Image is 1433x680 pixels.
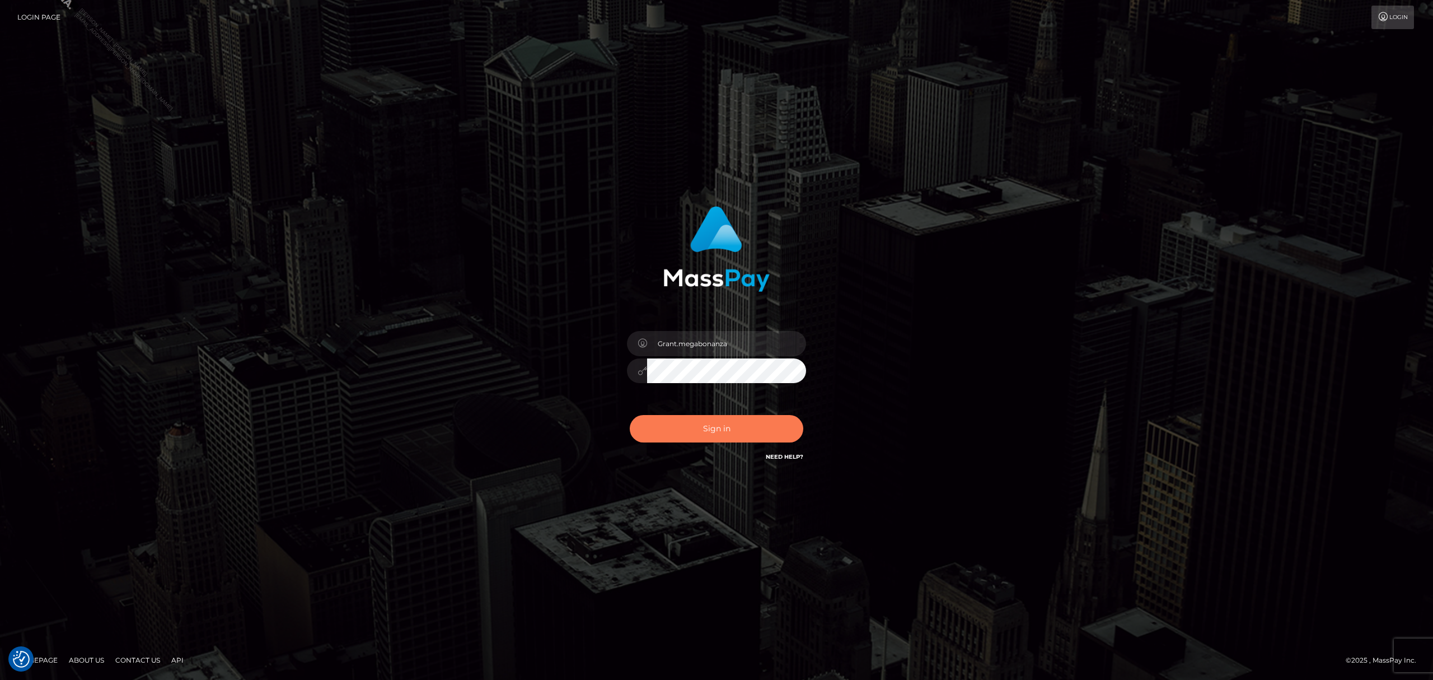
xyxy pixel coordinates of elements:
a: Need Help? [766,453,803,460]
a: Login Page [17,6,60,29]
button: Sign in [630,415,803,443]
input: Username... [647,331,806,356]
img: MassPay Login [663,206,770,292]
button: Consent Preferences [13,651,30,668]
img: Revisit consent button [13,651,30,668]
a: Contact Us [111,651,165,669]
a: Login [1371,6,1414,29]
a: API [167,651,188,669]
div: © 2025 , MassPay Inc. [1346,654,1425,667]
a: Homepage [12,651,62,669]
a: About Us [64,651,109,669]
